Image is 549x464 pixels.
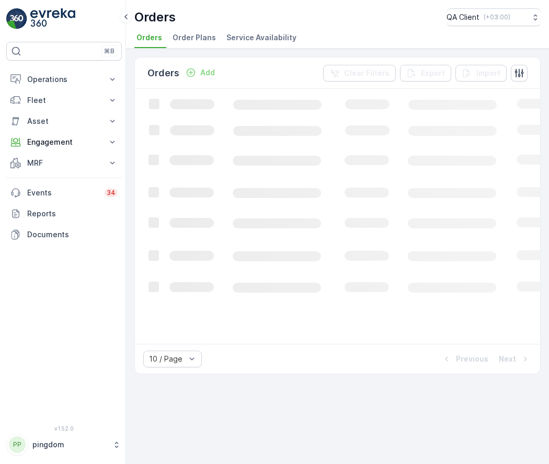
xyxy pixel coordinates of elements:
[136,32,162,43] span: Orders
[32,439,107,450] p: pingdom
[447,8,541,26] button: QA Client(+03:00)
[6,153,122,173] button: MRF
[447,12,479,22] p: QA Client
[27,208,118,219] p: Reports
[323,65,396,82] button: Clear Filters
[440,353,489,365] button: Previous
[200,67,215,78] p: Add
[6,182,122,203] a: Events34
[344,68,390,78] p: Clear Filters
[6,8,27,29] img: logo
[476,68,500,78] p: Import
[6,111,122,132] button: Asset
[30,8,75,29] img: logo_light-DOdMpM7g.png
[181,66,219,79] button: Add
[6,90,122,111] button: Fleet
[421,68,445,78] p: Export
[498,353,532,365] button: Next
[6,132,122,153] button: Engagement
[400,65,451,82] button: Export
[6,425,122,432] span: v 1.52.0
[6,434,122,456] button: PPpingdom
[173,32,216,43] span: Order Plans
[104,47,115,55] p: ⌘B
[226,32,296,43] span: Service Availability
[6,203,122,224] a: Reports
[9,436,26,453] div: PP
[27,188,98,198] p: Events
[6,224,122,245] a: Documents
[484,13,510,21] p: ( +03:00 )
[6,69,122,90] button: Operations
[147,66,179,80] p: Orders
[27,95,101,106] p: Fleet
[27,116,101,126] p: Asset
[134,9,176,26] p: Orders
[499,354,516,364] p: Next
[456,354,488,364] p: Previous
[27,137,101,147] p: Engagement
[27,74,101,85] p: Operations
[27,229,118,240] p: Documents
[27,158,101,168] p: MRF
[455,65,507,82] button: Import
[107,189,116,197] p: 34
